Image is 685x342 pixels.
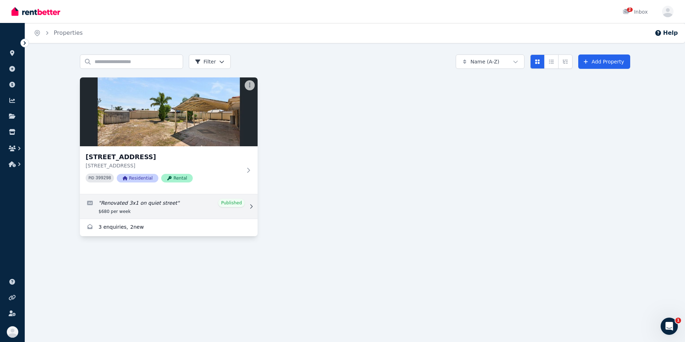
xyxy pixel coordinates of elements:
img: RentBetter [11,6,60,17]
a: 9 Lorikeet Way, Gosnells[STREET_ADDRESS][STREET_ADDRESS]PID 399298ResidentialRental [80,77,258,194]
nav: Breadcrumb [25,23,91,43]
p: [STREET_ADDRESS] [86,162,242,169]
h3: [STREET_ADDRESS] [86,152,242,162]
span: 2 [627,8,633,12]
div: Inbox [623,8,648,15]
small: PID [88,176,94,180]
a: Add Property [578,54,630,69]
span: 1 [675,318,681,323]
span: Rental [161,174,193,182]
button: Filter [189,54,231,69]
button: Expanded list view [558,54,573,69]
code: 399298 [96,176,111,181]
a: Edit listing: Renovated 3x1 on quiet street [80,194,258,219]
button: Name (A-Z) [456,54,524,69]
img: 9 Lorikeet Way, Gosnells [80,77,258,146]
button: Card view [530,54,545,69]
button: Help [655,29,678,37]
span: Residential [117,174,158,182]
span: Filter [195,58,216,65]
span: Name (A-Z) [470,58,499,65]
button: More options [245,80,255,90]
div: View options [530,54,573,69]
a: Enquiries for 9 Lorikeet Way, Gosnells [80,219,258,236]
button: Compact list view [544,54,559,69]
iframe: Intercom live chat [661,318,678,335]
a: Properties [54,29,83,36]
